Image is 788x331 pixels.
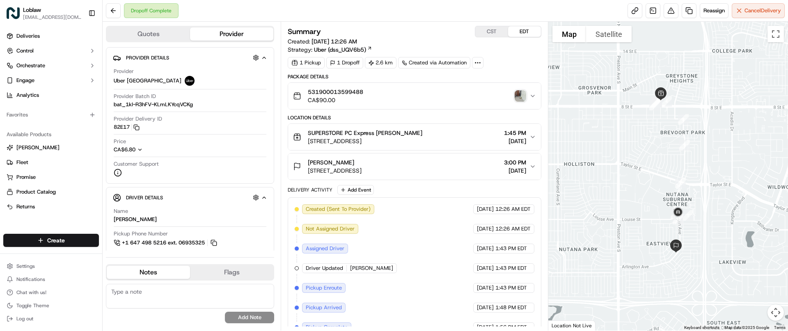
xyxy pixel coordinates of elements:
a: Product Catalog [7,188,96,196]
div: 10 [667,205,685,223]
div: Strategy: [288,46,372,54]
div: 💻 [69,184,76,191]
span: [DATE] [477,245,494,252]
span: Knowledge Base [16,183,63,192]
div: Delivery Activity [288,187,332,193]
button: EDT [508,26,541,37]
button: Notes [107,266,190,279]
button: Start new chat [140,81,149,91]
span: Pickup Enroute [306,284,342,292]
span: [DATE] [477,265,494,272]
span: Fleet [16,159,28,166]
span: Provider Batch ID [114,93,156,100]
div: 2 [672,174,689,192]
span: Price [114,138,126,145]
div: 7 [648,94,665,111]
img: uber-new-logo.jpeg [185,76,195,86]
span: [DATE] [477,284,494,292]
span: 3:00 PM [504,158,526,167]
input: Got a question? Start typing here... [21,53,148,62]
button: Log out [3,313,99,324]
div: 3 [675,111,692,128]
span: Chat with us! [16,289,46,296]
span: 1:43 PM EDT [495,265,527,272]
button: [PERSON_NAME][STREET_ADDRESS]3:00 PM[DATE] [288,153,541,180]
button: Flags [190,266,273,279]
button: Orchestrate [3,59,99,72]
img: Bea Lacdao [8,119,21,132]
span: Orchestrate [16,62,45,69]
span: Pickup Phone Number [114,230,168,237]
button: Notifications [3,274,99,285]
a: Deliveries [3,30,99,43]
span: Klarizel Pensader [25,149,68,156]
button: Loblaw [23,6,41,14]
span: Provider Details [126,55,169,61]
span: [PERSON_NAME] [16,144,60,151]
a: Promise [7,173,96,181]
span: [DATE] [477,324,494,331]
span: Toggle Theme [16,302,49,309]
div: We're available if you need us! [37,87,113,93]
span: [DATE] 12:26 AM [312,38,357,45]
button: Returns [3,200,99,213]
span: Uber [GEOGRAPHIC_DATA] [114,77,181,84]
a: Created via Automation [398,57,470,68]
span: • [69,149,72,156]
button: LoblawLoblaw[EMAIL_ADDRESS][DOMAIN_NAME] [3,3,85,23]
span: Pylon [82,203,99,210]
span: [PERSON_NAME] [25,127,66,134]
span: Not Assigned Driver [306,225,355,233]
span: Reassign [703,7,725,14]
img: Google [550,320,577,331]
span: Create [47,236,65,244]
a: [PERSON_NAME] [7,144,96,151]
div: Favorites [3,108,99,121]
a: +1 647 498 5216 ext. 06935325 [114,238,218,247]
a: Uber (dss_UQV6b5) [314,46,372,54]
span: Provider [114,68,134,75]
span: API Documentation [78,183,132,192]
button: [EMAIL_ADDRESS][DOMAIN_NAME] [23,14,82,21]
div: [PERSON_NAME] [114,216,157,223]
button: SUPERSTORE PC Express [PERSON_NAME][STREET_ADDRESS]1:45 PM[DATE] [288,124,541,150]
span: 12:26 AM EDT [495,205,531,213]
button: Fleet [3,156,99,169]
span: Driver Details [126,194,163,201]
img: 1736555255976-a54dd68f-1ca7-489b-9aae-adbdc363a1c4 [16,128,23,134]
div: 9 [676,137,693,154]
a: Returns [7,203,96,210]
button: Driver Details [113,191,267,204]
button: [PERSON_NAME] [3,141,99,154]
span: Pickup Arrived [306,304,342,311]
img: 1736555255976-a54dd68f-1ca7-489b-9aae-adbdc363a1c4 [8,78,23,93]
button: CancelDelivery [732,3,785,18]
p: Welcome 👋 [8,33,149,46]
span: +1 647 498 5216 ext. 06935325 [122,239,205,247]
button: Provider Details [113,51,267,64]
span: 11:21 AM [73,127,96,134]
span: Engage [16,77,34,84]
div: 📗 [8,184,15,191]
button: Show street map [552,26,586,42]
span: [STREET_ADDRESS] [308,167,362,175]
span: Provider Delivery ID [114,115,162,123]
div: 1 [679,207,696,224]
span: Log out [16,315,33,322]
span: [DATE] [504,137,526,145]
span: 12:26 AM EDT [495,225,531,233]
div: 11 [669,210,687,228]
span: Returns [16,203,35,210]
span: Uber (dss_UQV6b5) [314,46,366,54]
span: 11:07 AM [74,149,97,156]
span: Notifications [16,276,45,283]
button: See all [127,105,149,115]
span: SUPERSTORE PC Express [PERSON_NAME] [308,129,422,137]
span: Promise [16,173,36,181]
span: Created: [288,37,357,46]
span: 1:45 PM [504,129,526,137]
div: 2.6 km [365,57,396,68]
button: Settings [3,260,99,272]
